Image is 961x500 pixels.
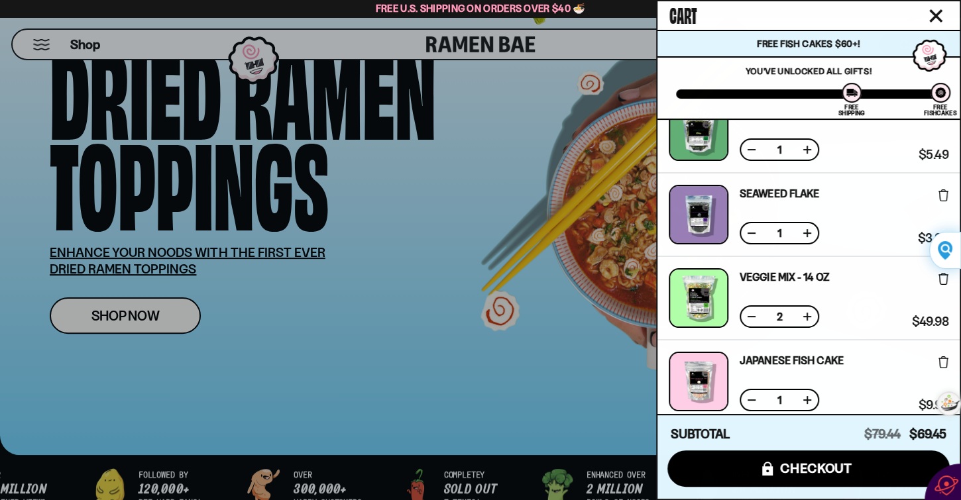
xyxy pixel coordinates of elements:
[769,144,790,155] span: 1
[924,104,956,116] div: Free Fishcakes
[667,450,950,487] button: checkout
[912,316,948,328] span: $49.98
[769,311,790,322] span: 2
[740,355,844,366] a: Japanese Fish Cake
[769,395,790,405] span: 1
[780,461,852,475] span: checkout
[669,1,697,27] span: Cart
[926,6,946,26] button: Close cart
[740,188,819,199] a: Seaweed Flake
[838,104,864,116] div: Free Shipping
[671,428,730,441] h4: Subtotal
[909,426,946,442] span: $69.45
[740,272,829,282] a: Veggie Mix - 14 OZ
[376,2,586,15] span: Free U.S. Shipping on Orders over $40 🍜
[757,38,860,50] span: Free Fish Cakes $60+!
[864,426,901,442] span: $79.44
[676,66,941,76] p: You've unlocked all gifts!
[919,149,948,161] span: $5.49
[769,228,790,238] span: 1
[918,232,948,244] span: $3.99
[919,399,948,411] span: $9.99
